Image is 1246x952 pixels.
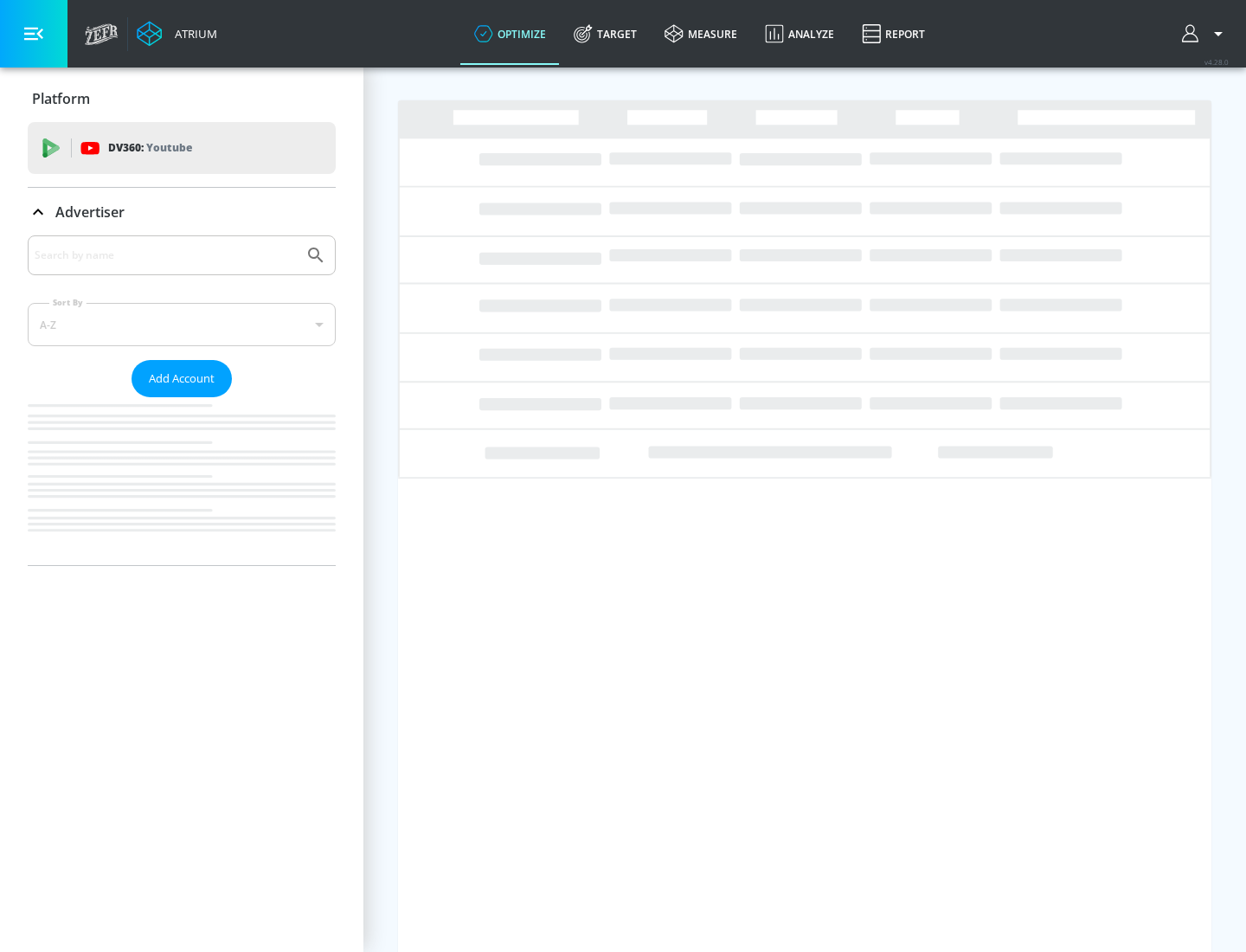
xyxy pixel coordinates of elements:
p: Advertiser [55,203,125,222]
p: DV360: [108,138,192,158]
div: A-Z [28,303,336,346]
div: DV360: Youtube [28,122,336,174]
a: Report [848,3,939,65]
span: Add Account [149,369,215,389]
a: optimize [460,3,560,65]
a: Target [560,3,651,65]
div: Advertiser [28,188,336,236]
span: v 4.28.0 [1204,57,1229,67]
div: Platform [28,74,336,123]
p: Platform [32,89,90,108]
div: Advertiser [28,235,336,565]
div: Atrium [168,26,217,42]
nav: list of Advertiser [28,397,336,565]
label: Sort By [49,297,87,308]
a: measure [651,3,751,65]
p: Youtube [146,138,192,157]
button: Add Account [132,360,232,397]
a: Atrium [137,21,217,47]
input: Search by name [35,244,297,267]
a: Analyze [751,3,848,65]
